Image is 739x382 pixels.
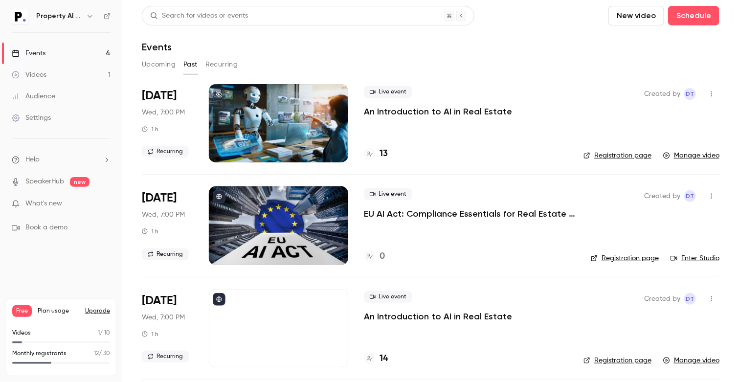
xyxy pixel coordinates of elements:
h4: 0 [380,250,385,263]
li: help-dropdown-opener [12,155,111,165]
span: 1 [98,330,100,336]
span: Live event [364,188,412,200]
h4: 14 [380,352,388,365]
div: 1 h [142,227,158,235]
button: Past [183,57,198,72]
div: Search for videos or events [150,11,248,21]
a: An Introduction to AI in Real Estate [364,106,512,117]
span: Recurring [142,248,189,260]
span: Free [12,305,32,317]
span: Danielle Turner [684,293,696,305]
span: DT [686,190,694,202]
span: Danielle Turner [684,88,696,100]
a: SpeakerHub [25,177,64,187]
span: Wed, 7:00 PM [142,313,185,322]
span: [DATE] [142,293,177,309]
button: New video [608,6,664,25]
a: Manage video [663,356,719,365]
span: Plan usage [38,307,79,315]
span: Created by [644,293,680,305]
span: 12 [94,351,99,357]
h6: Property AI Tools [36,11,82,21]
div: 1 h [142,125,158,133]
a: 14 [364,352,388,365]
span: DT [686,88,694,100]
div: Jul 30 Wed, 7:00 PM (Europe/London) [142,289,193,367]
p: / 30 [94,349,110,358]
span: Live event [364,86,412,98]
div: Events [12,48,45,58]
a: Registration page [591,253,659,263]
span: What's new [25,199,62,209]
a: Registration page [583,151,651,160]
span: [DATE] [142,190,177,206]
a: An Introduction to AI in Real Estate [364,311,512,322]
span: Wed, 7:00 PM [142,108,185,117]
a: EU AI Act: Compliance Essentials for Real Estate & Construction [364,208,575,220]
button: Upcoming [142,57,176,72]
p: / 10 [98,329,110,337]
p: Monthly registrants [12,349,67,358]
a: 13 [364,147,388,160]
span: Recurring [142,351,189,362]
p: Videos [12,329,31,337]
img: Property AI Tools [12,8,28,24]
div: Videos [12,70,46,80]
div: Settings [12,113,51,123]
div: Audience [12,91,55,101]
span: Help [25,155,40,165]
a: Registration page [583,356,651,365]
div: Aug 13 Wed, 7:00 PM (Europe/London) [142,186,193,265]
span: Created by [644,190,680,202]
span: Book a demo [25,223,67,233]
span: Live event [364,291,412,303]
button: Upgrade [85,307,110,315]
h1: Events [142,41,172,53]
span: Danielle Turner [684,190,696,202]
div: Aug 27 Wed, 7:00 PM (Europe/London) [142,84,193,162]
span: new [70,177,90,187]
span: Recurring [142,146,189,157]
span: Created by [644,88,680,100]
button: Schedule [668,6,719,25]
span: DT [686,293,694,305]
span: [DATE] [142,88,177,104]
a: 0 [364,250,385,263]
a: Enter Studio [671,253,719,263]
a: Manage video [663,151,719,160]
span: Wed, 7:00 PM [142,210,185,220]
div: 1 h [142,330,158,338]
h4: 13 [380,147,388,160]
button: Recurring [205,57,238,72]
